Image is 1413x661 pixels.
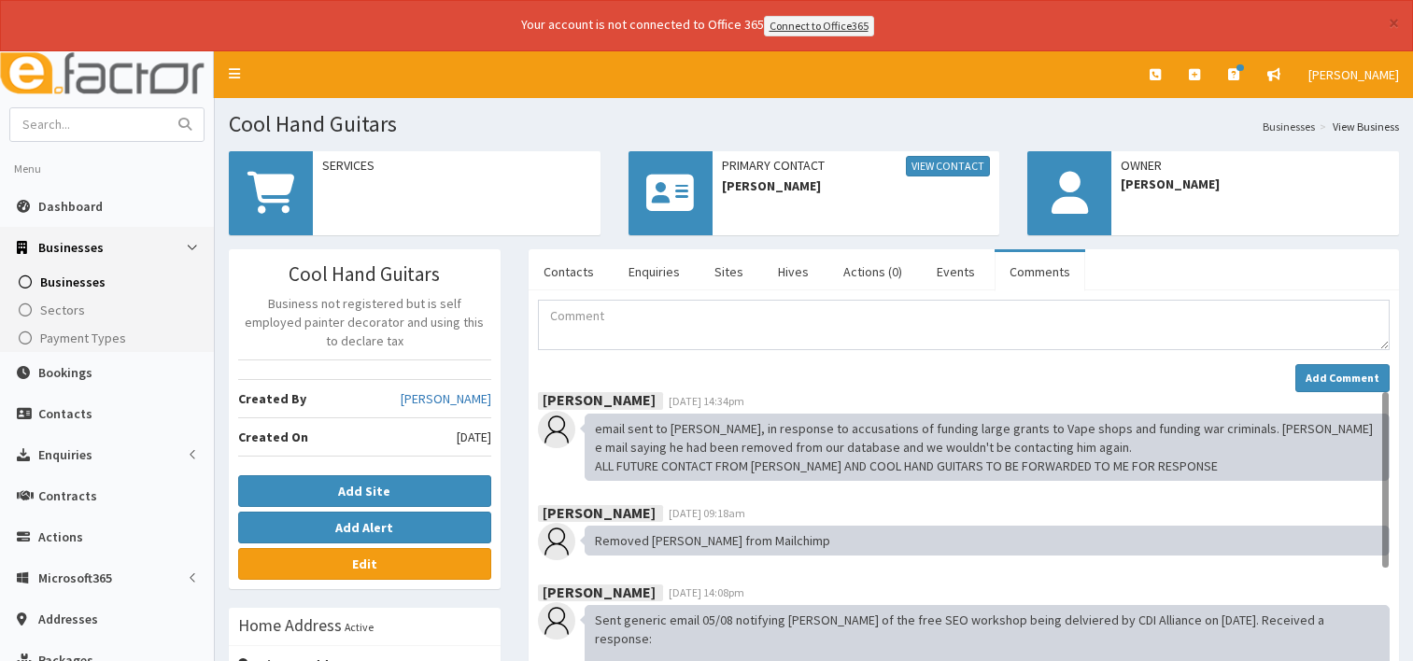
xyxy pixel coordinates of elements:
[40,330,126,346] span: Payment Types
[401,389,491,408] a: [PERSON_NAME]
[585,526,1390,556] div: Removed [PERSON_NAME] from Mailchimp
[38,198,103,215] span: Dashboard
[529,252,609,291] a: Contacts
[238,263,491,285] h3: Cool Hand Guitars
[38,487,97,504] span: Contracts
[10,108,167,141] input: Search...
[38,364,92,381] span: Bookings
[345,620,374,634] small: Active
[1389,13,1399,33] button: ×
[40,274,106,290] span: Businesses
[828,252,917,291] a: Actions (0)
[238,548,491,580] a: Edit
[335,519,393,536] b: Add Alert
[543,502,656,521] b: [PERSON_NAME]
[1121,156,1390,175] span: Owner
[38,611,98,627] span: Addresses
[238,512,491,543] button: Add Alert
[229,112,1399,136] h1: Cool Hand Guitars
[338,483,390,499] b: Add Site
[1308,66,1399,83] span: [PERSON_NAME]
[669,585,744,599] span: [DATE] 14:08pm
[614,252,695,291] a: Enquiries
[40,302,85,318] span: Sectors
[922,252,990,291] a: Events
[1294,51,1413,98] a: [PERSON_NAME]
[38,405,92,422] span: Contacts
[763,252,824,291] a: Hives
[995,252,1085,291] a: Comments
[5,324,214,352] a: Payment Types
[538,300,1390,350] textarea: Comment
[5,268,214,296] a: Businesses
[1295,364,1390,392] button: Add Comment
[38,570,112,586] span: Microsoft365
[699,252,758,291] a: Sites
[1263,119,1315,134] a: Businesses
[352,556,377,572] b: Edit
[238,429,308,445] b: Created On
[585,414,1390,481] div: email sent to [PERSON_NAME], in response to accusations of funding large grants to Vape shops and...
[238,390,306,407] b: Created By
[669,506,745,520] span: [DATE] 09:18am
[151,15,1244,36] div: Your account is not connected to Office 365
[1315,119,1399,134] li: View Business
[38,446,92,463] span: Enquiries
[543,390,656,409] b: [PERSON_NAME]
[543,582,656,600] b: [PERSON_NAME]
[1121,175,1390,193] span: [PERSON_NAME]
[764,16,874,36] a: Connect to Office365
[38,528,83,545] span: Actions
[322,156,591,175] span: Services
[238,294,491,350] p: Business not registered but is self employed painter decorator and using this to declare tax
[669,394,744,408] span: [DATE] 14:34pm
[722,176,991,195] span: [PERSON_NAME]
[906,156,990,176] a: View Contact
[5,296,214,324] a: Sectors
[1306,371,1379,385] strong: Add Comment
[38,239,104,256] span: Businesses
[238,617,342,634] h3: Home Address
[457,428,491,446] span: [DATE]
[722,156,991,176] span: Primary Contact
